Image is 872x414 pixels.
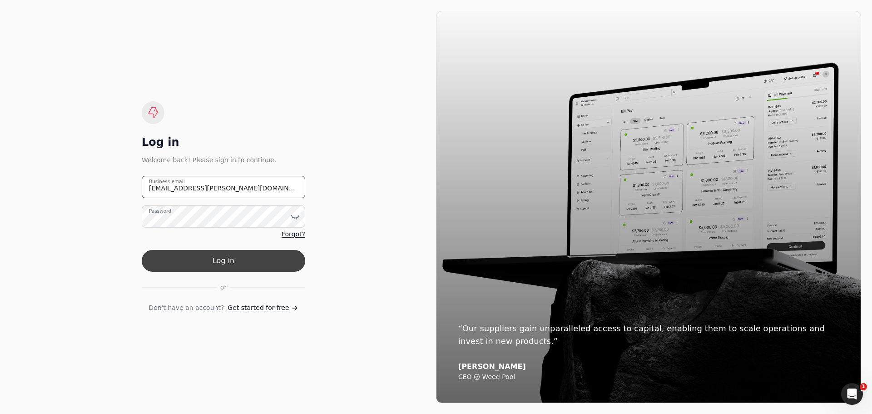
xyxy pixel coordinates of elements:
[142,135,305,150] div: Log in
[149,178,185,185] label: Business email
[860,383,867,390] span: 1
[458,362,839,371] div: [PERSON_NAME]
[282,229,305,239] a: Forgot?
[458,322,839,348] div: “Our suppliers gain unparalleled access to capital, enabling them to scale operations and invest ...
[142,250,305,272] button: Log in
[841,383,863,405] iframe: Intercom live chat
[458,373,839,381] div: CEO @ Weed Pool
[142,155,305,165] div: Welcome back! Please sign in to continue.
[149,303,224,313] span: Don't have an account?
[149,208,171,215] label: Password
[228,303,289,313] span: Get started for free
[228,303,298,313] a: Get started for free
[220,283,227,292] span: or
